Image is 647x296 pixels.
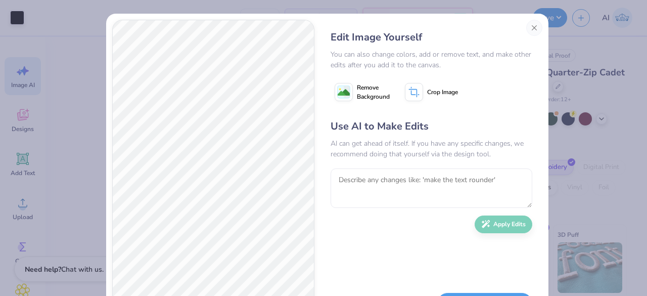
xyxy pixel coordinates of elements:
[401,79,464,105] button: Crop Image
[331,119,532,134] div: Use AI to Make Edits
[331,49,532,70] div: You can also change colors, add or remove text, and make other edits after you add it to the canvas.
[526,20,542,36] button: Close
[331,30,532,45] div: Edit Image Yourself
[331,79,394,105] button: Remove Background
[357,83,390,101] span: Remove Background
[331,138,532,159] div: AI can get ahead of itself. If you have any specific changes, we recommend doing that yourself vi...
[427,88,458,97] span: Crop Image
